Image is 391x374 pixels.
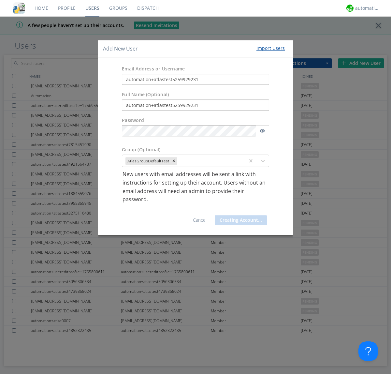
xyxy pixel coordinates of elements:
p: New users with email addresses will be sent a link with instructions for setting up their account... [123,171,268,204]
button: Creating Account... [215,215,267,225]
div: Remove AtlasGroupDefaultTest [170,157,177,165]
label: Email Address or Username [122,66,185,72]
img: cddb5a64eb264b2086981ab96f4c1ba7 [13,2,25,14]
div: automation+atlas [355,5,380,11]
input: e.g. email@address.com, Housekeeping1 [122,74,269,85]
label: Group (Optional) [122,147,160,153]
div: Import Users [256,45,285,52]
div: AtlasGroupDefaultTest [125,157,170,165]
label: Full Name (Optional) [122,92,169,98]
label: Password [122,117,144,124]
input: Julie Appleseed [122,100,269,111]
h4: Add New User [103,45,138,52]
img: d2d01cd9b4174d08988066c6d424eccd [346,5,354,12]
a: Cancel [193,217,207,223]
